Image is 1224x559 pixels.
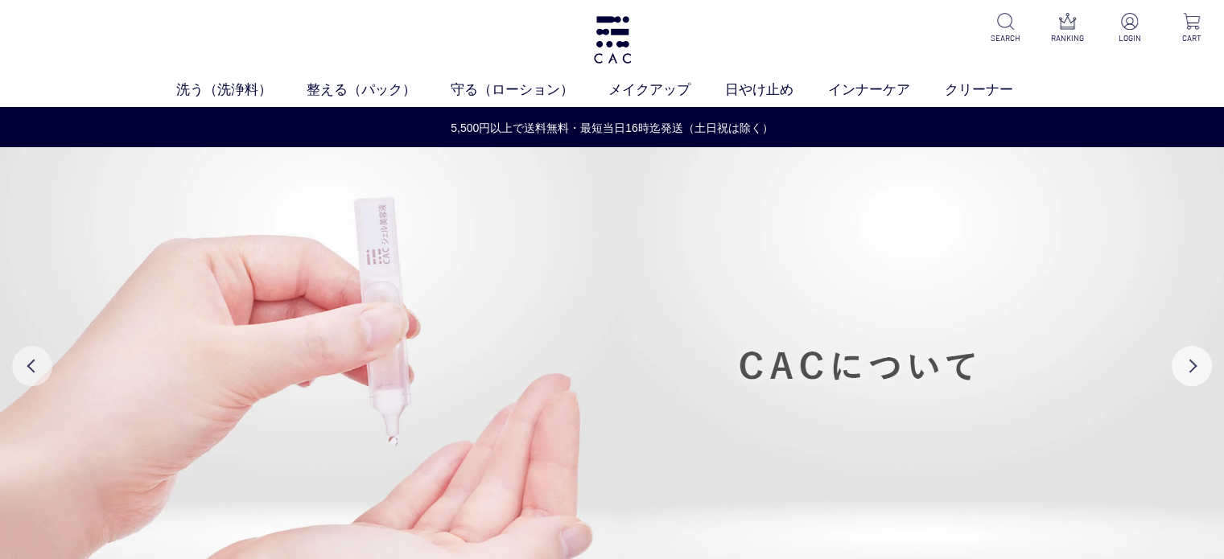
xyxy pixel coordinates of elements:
[42,42,186,56] div: ドメイン: [DOMAIN_NAME]
[307,80,451,101] a: 整える（パック）
[12,346,52,386] button: Previous
[1110,32,1149,44] p: LOGIN
[986,13,1025,44] a: SEARCH
[1110,13,1149,44] a: LOGIN
[591,16,633,64] img: logo
[187,97,259,107] div: キーワード流入
[1172,32,1211,44] p: CART
[26,42,39,56] img: website_grey.svg
[55,95,68,108] img: tab_domain_overview_orange.svg
[1048,13,1087,44] a: RANKING
[26,26,39,39] img: logo_orange.svg
[1172,13,1211,44] a: CART
[72,97,134,107] div: ドメイン概要
[451,80,608,101] a: 守る（ローション）
[608,80,725,101] a: メイクアップ
[1048,32,1087,44] p: RANKING
[176,80,307,101] a: 洗う（洗浄料）
[45,26,79,39] div: v 4.0.25
[945,80,1048,101] a: クリーナー
[169,95,182,108] img: tab_keywords_by_traffic_grey.svg
[1172,346,1212,386] button: Next
[725,80,828,101] a: 日やけ止め
[1,120,1223,137] a: 5,500円以上で送料無料・最短当日16時迄発送（土日祝は除く）
[828,80,945,101] a: インナーケア
[986,32,1025,44] p: SEARCH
